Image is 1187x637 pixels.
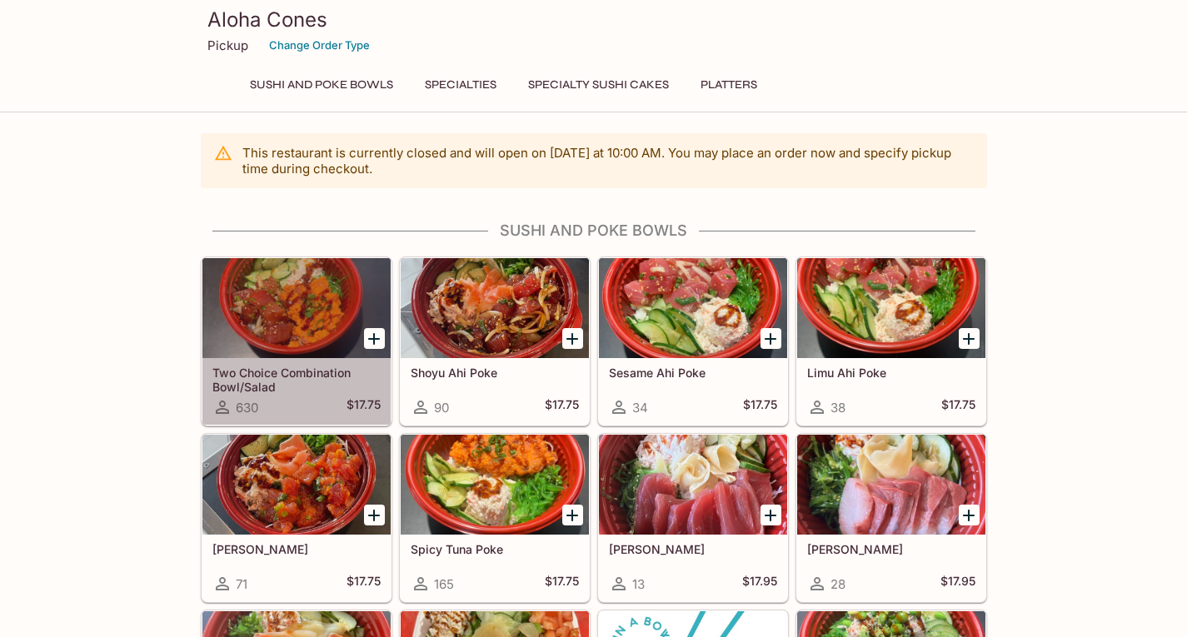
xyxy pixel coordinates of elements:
[830,576,845,592] span: 28
[364,328,385,349] button: Add Two Choice Combination Bowl/Salad
[562,505,583,525] button: Add Spicy Tuna Poke
[202,434,392,602] a: [PERSON_NAME]71$17.75
[236,576,247,592] span: 71
[242,145,974,177] p: This restaurant is currently closed and will open on [DATE] at 10:00 AM . You may place an order ...
[830,400,845,416] span: 38
[797,258,985,358] div: Limu Ahi Poke
[401,435,589,535] div: Spicy Tuna Poke
[434,576,454,592] span: 165
[609,366,777,380] h5: Sesame Ahi Poke
[743,397,777,417] h5: $17.75
[545,574,579,594] h5: $17.75
[761,505,781,525] button: Add Maguro Sashimi
[201,221,987,240] h4: Sushi and Poke Bowls
[202,258,391,358] div: Two Choice Combination Bowl/Salad
[411,542,579,556] h5: Spicy Tuna Poke
[796,434,986,602] a: [PERSON_NAME]28$17.95
[347,397,381,417] h5: $17.75
[434,400,449,416] span: 90
[562,328,583,349] button: Add Shoyu Ahi Poke
[236,400,258,416] span: 630
[599,435,787,535] div: Maguro Sashimi
[599,258,787,358] div: Sesame Ahi Poke
[796,257,986,425] a: Limu Ahi Poke38$17.75
[212,366,381,393] h5: Two Choice Combination Bowl/Salad
[940,574,975,594] h5: $17.95
[807,366,975,380] h5: Limu Ahi Poke
[411,366,579,380] h5: Shoyu Ahi Poke
[519,73,678,97] button: Specialty Sushi Cakes
[545,397,579,417] h5: $17.75
[598,257,788,425] a: Sesame Ahi Poke34$17.75
[416,73,506,97] button: Specialties
[202,435,391,535] div: Wasabi Masago Ahi Poke
[807,542,975,556] h5: [PERSON_NAME]
[609,542,777,556] h5: [PERSON_NAME]
[761,328,781,349] button: Add Sesame Ahi Poke
[400,257,590,425] a: Shoyu Ahi Poke90$17.75
[347,574,381,594] h5: $17.75
[959,328,980,349] button: Add Limu Ahi Poke
[262,32,377,58] button: Change Order Type
[364,505,385,525] button: Add Wasabi Masago Ahi Poke
[401,258,589,358] div: Shoyu Ahi Poke
[632,400,648,416] span: 34
[207,7,980,32] h3: Aloha Cones
[941,397,975,417] h5: $17.75
[241,73,402,97] button: Sushi and Poke Bowls
[632,576,645,592] span: 13
[207,37,248,53] p: Pickup
[212,542,381,556] h5: [PERSON_NAME]
[797,435,985,535] div: Hamachi Sashimi
[598,434,788,602] a: [PERSON_NAME]13$17.95
[400,434,590,602] a: Spicy Tuna Poke165$17.75
[691,73,766,97] button: Platters
[959,505,980,525] button: Add Hamachi Sashimi
[742,574,777,594] h5: $17.95
[202,257,392,425] a: Two Choice Combination Bowl/Salad630$17.75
